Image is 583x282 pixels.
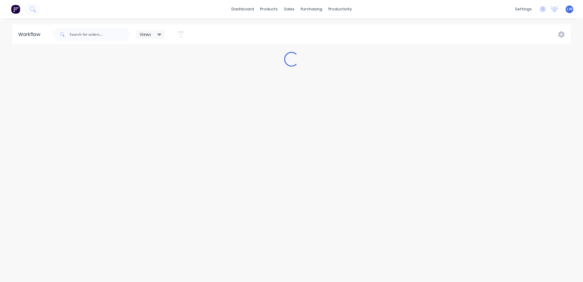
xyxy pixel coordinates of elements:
div: settings [512,5,535,14]
div: Workflow [18,31,43,38]
div: sales [281,5,298,14]
div: products [257,5,281,14]
a: dashboard [228,5,257,14]
div: purchasing [298,5,325,14]
input: Search for orders... [70,28,130,41]
div: productivity [325,5,355,14]
img: Factory [11,5,20,14]
span: Views [140,31,151,38]
span: LW [567,6,572,12]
